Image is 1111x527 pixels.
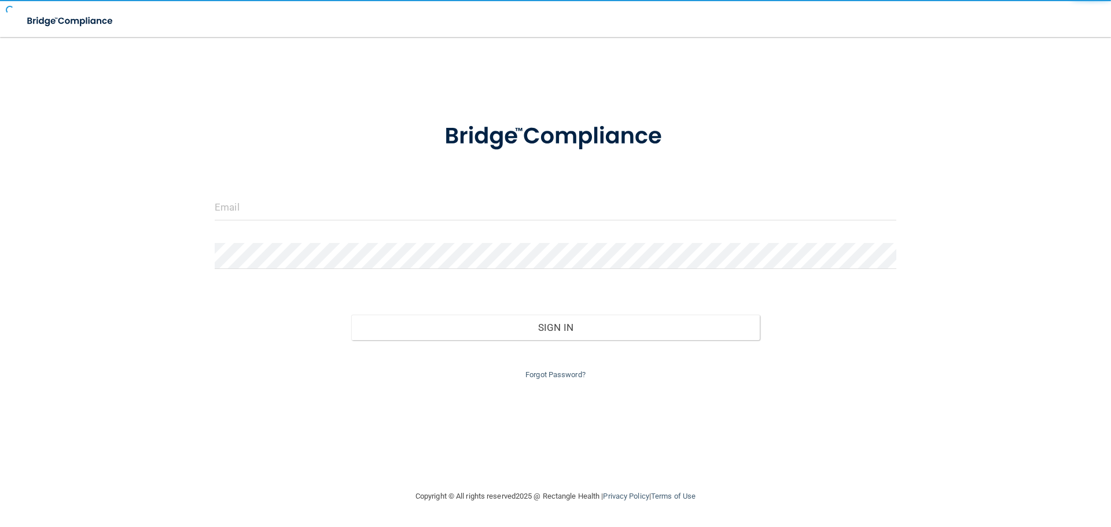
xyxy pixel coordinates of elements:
input: Email [215,194,896,220]
a: Privacy Policy [603,492,649,500]
div: Copyright © All rights reserved 2025 @ Rectangle Health | | [344,478,767,515]
img: bridge_compliance_login_screen.278c3ca4.svg [17,9,124,33]
img: bridge_compliance_login_screen.278c3ca4.svg [421,106,690,167]
button: Sign In [351,315,760,340]
a: Terms of Use [651,492,696,500]
a: Forgot Password? [525,370,586,379]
